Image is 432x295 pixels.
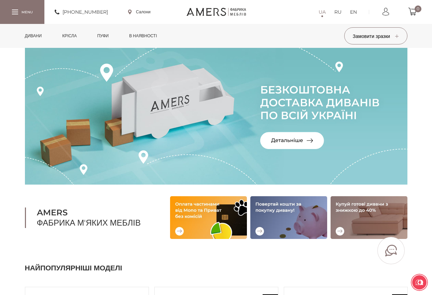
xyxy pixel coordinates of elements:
a: Крісла [57,24,82,48]
span: 0 [415,5,421,12]
img: Оплата частинами від Mono та Приват без комісій [170,196,247,239]
b: AMERS [37,207,153,218]
h1: Фабрика м'яких меблів [25,207,153,228]
button: Замовити зразки [344,27,407,44]
a: EN [350,8,357,16]
img: Купуй готові дивани зі знижкою до 40% [331,196,407,239]
a: RU [334,8,342,16]
a: Дивани [20,24,47,48]
span: Замовити зразки [353,33,399,39]
h2: Найпопулярніші моделі [25,263,407,273]
a: Пуфи [92,24,114,48]
a: Салони [128,9,151,15]
img: Повертай кошти за покупку дивану [250,196,327,239]
a: [PHONE_NUMBER] [55,8,108,16]
a: в наявності [124,24,162,48]
a: UA [319,8,326,16]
